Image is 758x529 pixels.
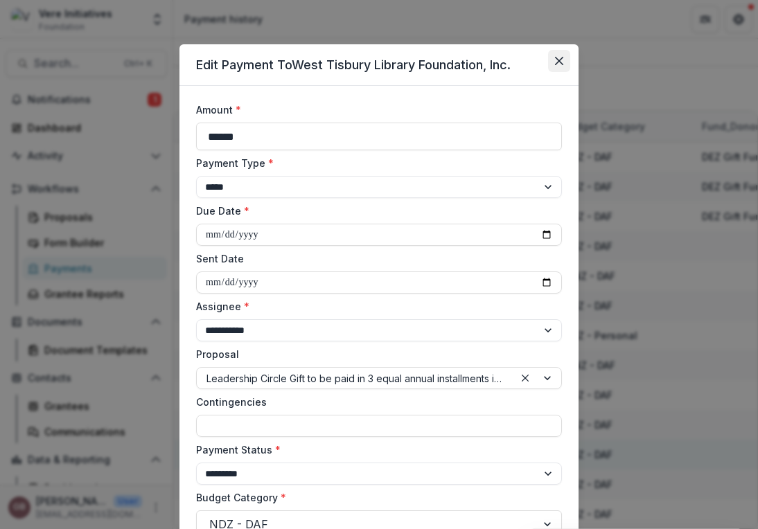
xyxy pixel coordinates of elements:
[196,395,554,409] label: Contingencies
[196,347,554,361] label: Proposal
[196,490,554,505] label: Budget Category
[196,156,554,170] label: Payment Type
[196,299,554,314] label: Assignee
[517,370,534,386] div: Clear selected options
[548,50,570,72] button: Close
[196,204,554,218] label: Due Date
[179,44,579,86] header: Edit Payment To West Tisbury Library Foundation, Inc.
[196,102,554,117] label: Amount
[196,442,554,457] label: Payment Status
[196,251,554,266] label: Sent Date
